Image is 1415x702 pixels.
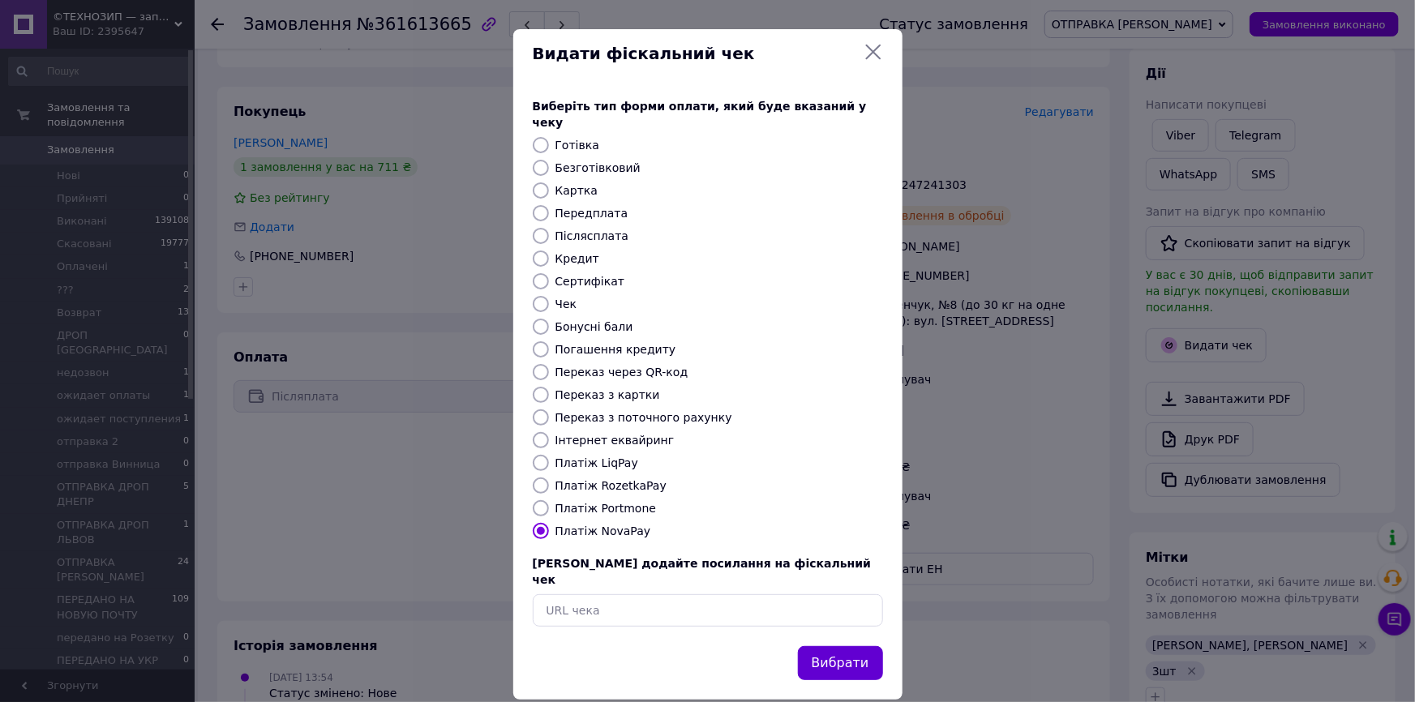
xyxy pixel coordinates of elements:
[555,479,667,492] label: Платіж RozetkaPay
[555,320,633,333] label: Бонусні бали
[555,207,628,220] label: Передплата
[555,229,629,242] label: Післясплата
[555,524,651,537] label: Платіж NovaPay
[555,411,732,424] label: Переказ з поточного рахунку
[555,297,577,310] label: Чек
[555,343,676,356] label: Погашення кредиту
[555,366,688,379] label: Переказ через QR-код
[798,646,883,681] button: Вибрати
[555,252,599,265] label: Кредит
[555,502,657,515] label: Платіж Portmone
[555,456,638,469] label: Платіж LiqPay
[555,388,660,401] label: Переказ з картки
[533,594,883,627] input: URL чека
[555,275,625,288] label: Сертифікат
[555,161,641,174] label: Безготівковий
[533,42,857,66] span: Видати фіскальний чек
[555,434,675,447] label: Інтернет еквайринг
[533,100,867,129] span: Виберіть тип форми оплати, який буде вказаний у чеку
[533,557,872,586] span: [PERSON_NAME] додайте посилання на фіскальний чек
[555,184,598,197] label: Картка
[555,139,599,152] label: Готівка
